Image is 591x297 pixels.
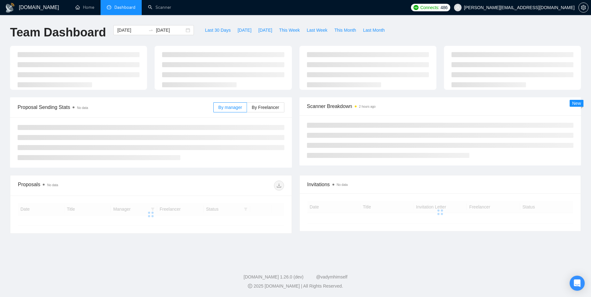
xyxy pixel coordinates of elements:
[75,5,94,10] a: homeHome
[303,25,331,35] button: Last Week
[307,181,573,188] span: Invitations
[148,28,153,33] span: to
[420,4,439,11] span: Connects:
[107,5,111,9] span: dashboard
[234,25,255,35] button: [DATE]
[331,25,359,35] button: This Month
[114,5,135,10] span: Dashboard
[307,102,574,110] span: Scanner Breakdown
[10,25,106,40] h1: Team Dashboard
[238,27,251,34] span: [DATE]
[572,101,581,106] span: New
[413,5,419,10] img: upwork-logo.png
[579,5,588,10] span: setting
[77,106,88,110] span: No data
[201,25,234,35] button: Last 30 Days
[456,5,460,10] span: user
[205,27,231,34] span: Last 30 Days
[307,27,327,34] span: Last Week
[5,283,586,289] div: 2025 [DOMAIN_NAME] | All Rights Reserved.
[570,276,585,291] div: Open Intercom Messenger
[359,105,376,108] time: 2 hours ago
[363,27,385,34] span: Last Month
[578,5,588,10] a: setting
[156,27,184,34] input: End date
[244,274,304,279] a: [DOMAIN_NAME] 1.26.0 (dev)
[5,3,15,13] img: logo
[248,284,252,288] span: copyright
[252,105,279,110] span: By Freelancer
[279,27,300,34] span: This Week
[255,25,276,35] button: [DATE]
[334,27,356,34] span: This Month
[218,105,242,110] span: By manager
[18,103,213,111] span: Proposal Sending Stats
[258,27,272,34] span: [DATE]
[276,25,303,35] button: This Week
[148,28,153,33] span: swap-right
[359,25,388,35] button: Last Month
[47,183,58,187] span: No data
[18,181,151,191] div: Proposals
[117,27,146,34] input: Start date
[148,5,171,10] a: searchScanner
[316,274,347,279] a: @vadymhimself
[441,4,447,11] span: 486
[578,3,588,13] button: setting
[337,183,348,186] span: No data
